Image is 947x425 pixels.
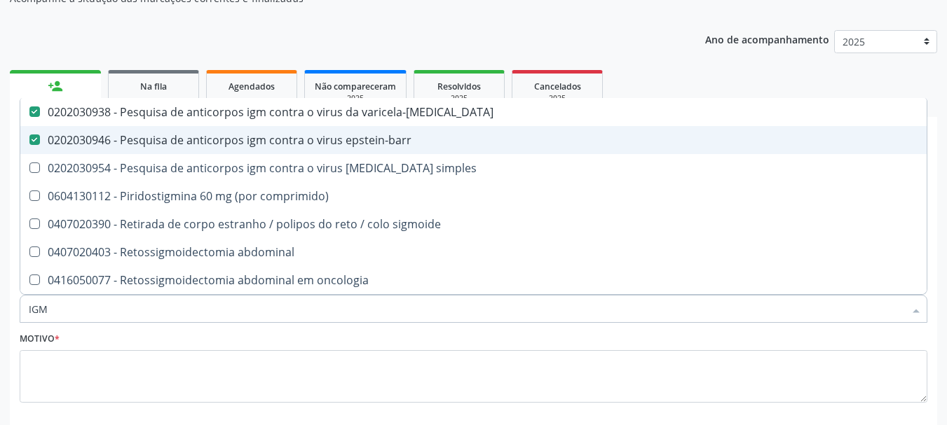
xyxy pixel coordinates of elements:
div: 2025 [315,93,396,104]
span: Resolvidos [437,81,481,92]
div: Nova marcação [20,97,91,108]
div: 0202030946 - Pesquisa de anticorpos igm contra o virus epstein-barr [29,134,918,146]
div: 0407020403 - Retossigmoidectomia abdominal [29,246,918,258]
input: Buscar por procedimentos [29,295,904,323]
label: Motivo [20,328,60,350]
div: 2025 [424,93,494,104]
div: person_add [48,78,63,94]
span: Na fila [140,81,167,92]
span: Agendados [229,81,275,92]
span: Não compareceram [315,81,396,92]
span: Cancelados [534,81,581,92]
div: 0407020390 - Retirada de corpo estranho / polipos do reto / colo sigmoide [29,218,918,230]
div: 0416050077 - Retossigmoidectomia abdominal em oncologia [29,274,918,286]
div: 0604130112 - Piridostigmina 60 mg (por comprimido) [29,190,918,202]
p: Ano de acompanhamento [705,30,829,48]
div: 2025 [522,93,592,104]
div: 0202030938 - Pesquisa de anticorpos igm contra o virus da varicela-[MEDICAL_DATA] [29,106,918,118]
div: 0202030954 - Pesquisa de anticorpos igm contra o virus [MEDICAL_DATA] simples [29,162,918,174]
